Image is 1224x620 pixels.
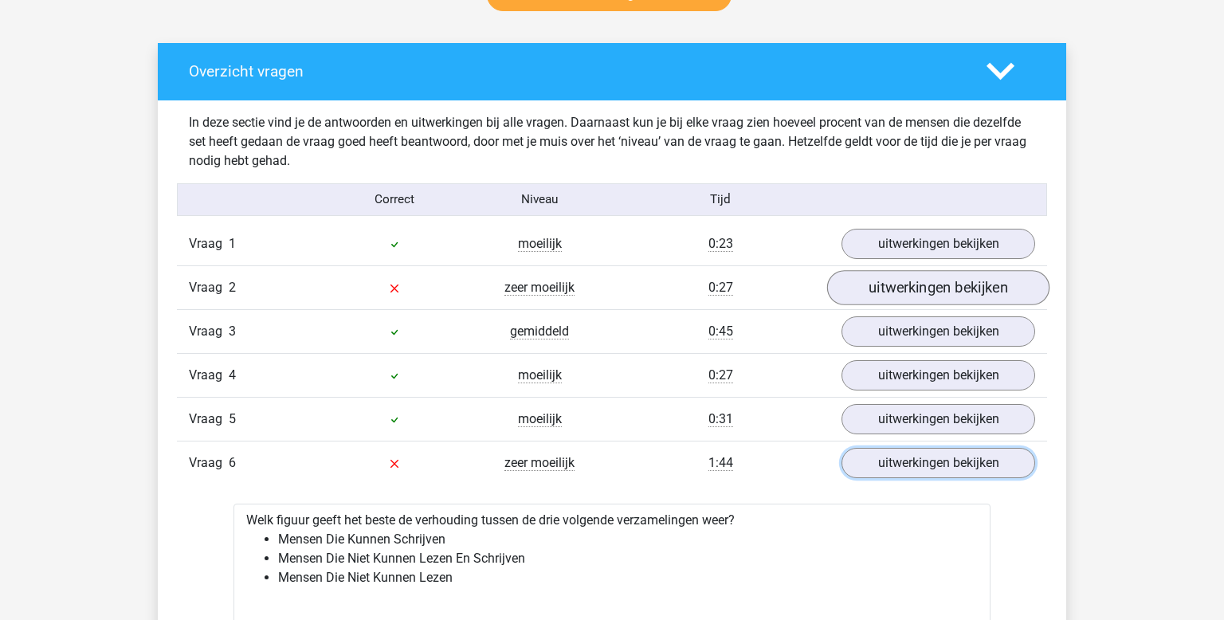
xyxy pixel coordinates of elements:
span: Vraag [189,366,229,385]
span: moeilijk [518,236,562,252]
span: Vraag [189,322,229,341]
span: 5 [229,411,236,426]
li: Mensen Die Kunnen Schrijven [278,530,978,549]
span: Vraag [189,410,229,429]
a: uitwerkingen bekijken [841,360,1035,390]
a: uitwerkingen bekijken [841,316,1035,347]
span: 0:31 [708,411,733,427]
li: Mensen Die Niet Kunnen Lezen En Schrijven [278,549,978,568]
span: zeer moeilijk [504,455,575,471]
div: In deze sectie vind je de antwoorden en uitwerkingen bij alle vragen. Daarnaast kun je bij elke v... [177,113,1047,171]
span: 1:44 [708,455,733,471]
span: 4 [229,367,236,383]
span: 0:23 [708,236,733,252]
span: 0:27 [708,367,733,383]
span: zeer moeilijk [504,280,575,296]
a: uitwerkingen bekijken [841,448,1035,478]
span: moeilijk [518,367,562,383]
a: uitwerkingen bekijken [827,270,1049,305]
span: 0:27 [708,280,733,296]
span: Vraag [189,234,229,253]
span: 2 [229,280,236,295]
span: gemiddeld [510,324,569,339]
span: 0:45 [708,324,733,339]
a: uitwerkingen bekijken [841,229,1035,259]
li: Mensen Die Niet Kunnen Lezen [278,568,978,587]
a: uitwerkingen bekijken [841,404,1035,434]
span: Vraag [189,453,229,473]
span: Vraag [189,278,229,297]
span: 3 [229,324,236,339]
span: 1 [229,236,236,251]
span: 6 [229,455,236,470]
div: Niveau [467,190,612,209]
div: Tijd [612,190,830,209]
span: moeilijk [518,411,562,427]
h4: Overzicht vragen [189,62,963,80]
div: Correct [323,190,468,209]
